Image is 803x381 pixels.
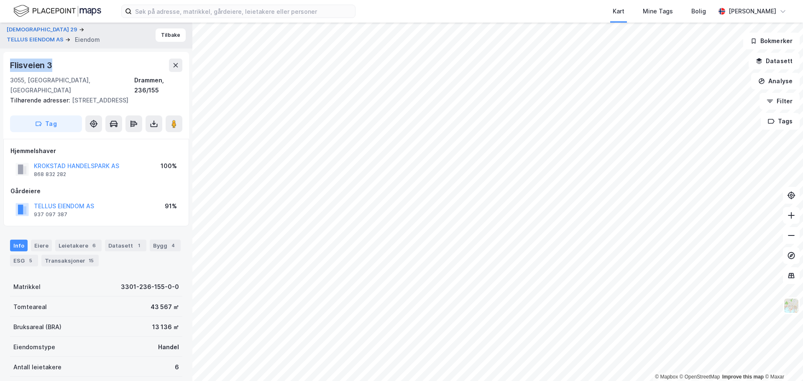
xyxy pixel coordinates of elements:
[655,374,678,380] a: Mapbox
[10,186,182,196] div: Gårdeiere
[680,374,720,380] a: OpenStreetMap
[150,240,181,251] div: Bygg
[156,28,186,42] button: Tilbake
[87,256,95,265] div: 15
[643,6,673,16] div: Mine Tags
[75,35,100,45] div: Eiendom
[13,322,61,332] div: Bruksareal (BRA)
[175,362,179,372] div: 6
[158,342,179,352] div: Handel
[761,341,803,381] div: Kontrollprogram for chat
[10,97,72,104] span: Tilhørende adresser:
[760,93,800,110] button: Filter
[10,146,182,156] div: Hjemmelshaver
[722,374,764,380] a: Improve this map
[13,302,47,312] div: Tomteareal
[13,362,61,372] div: Antall leietakere
[134,75,182,95] div: Drammen, 236/155
[10,240,28,251] div: Info
[691,6,706,16] div: Bolig
[26,256,35,265] div: 5
[10,59,54,72] div: Flisveien 3
[13,342,55,352] div: Eiendomstype
[161,161,177,171] div: 100%
[132,5,355,18] input: Søk på adresse, matrikkel, gårdeiere, leietakere eller personer
[34,211,67,218] div: 937 097 387
[761,341,803,381] iframe: Chat Widget
[135,241,143,250] div: 1
[41,255,99,266] div: Transaksjoner
[105,240,146,251] div: Datasett
[10,75,134,95] div: 3055, [GEOGRAPHIC_DATA], [GEOGRAPHIC_DATA]
[749,53,800,69] button: Datasett
[10,255,38,266] div: ESG
[729,6,776,16] div: [PERSON_NAME]
[7,36,65,44] button: TELLUS EIENDOM AS
[165,201,177,211] div: 91%
[13,282,41,292] div: Matrikkel
[169,241,177,250] div: 4
[152,322,179,332] div: 13 136 ㎡
[34,171,66,178] div: 868 832 282
[13,4,101,18] img: logo.f888ab2527a4732fd821a326f86c7f29.svg
[783,298,799,314] img: Z
[10,115,82,132] button: Tag
[743,33,800,49] button: Bokmerker
[761,113,800,130] button: Tags
[613,6,624,16] div: Kart
[7,26,79,34] button: [DEMOGRAPHIC_DATA] 29
[121,282,179,292] div: 3301-236-155-0-0
[151,302,179,312] div: 43 567 ㎡
[751,73,800,89] button: Analyse
[10,95,176,105] div: [STREET_ADDRESS]
[90,241,98,250] div: 6
[55,240,102,251] div: Leietakere
[31,240,52,251] div: Eiere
